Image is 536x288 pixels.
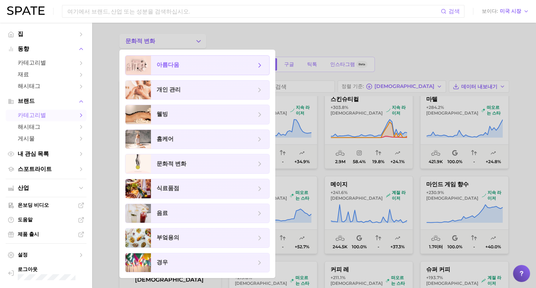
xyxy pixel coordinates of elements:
[157,210,168,217] span: 음료
[6,183,86,193] button: 산업
[18,231,74,238] span: 제품 출시
[18,202,74,209] span: 온보딩 비디오
[482,9,498,13] span: 보이다
[6,81,86,92] a: 해시태그
[18,71,74,78] span: 재료
[18,59,74,67] span: 카테고리별
[6,28,86,40] a: 집
[18,46,74,52] span: 동향
[18,150,74,158] span: 내 관심 목록
[18,31,74,38] span: 집
[480,7,531,16] button: 보이다미국 시장
[6,121,86,133] a: 해시태그
[157,185,179,192] span: 식료품점
[6,133,86,145] a: 게시물
[18,251,74,258] span: 설정
[157,86,181,94] span: 개인 관리
[157,61,179,69] span: 아름다움
[6,148,86,160] a: 내 관심 목록
[6,264,86,282] a: 로그아웃합니다. 현재 이메일 unhokang@lghnh.com 로 로그인했습니다.
[157,160,186,168] span: 문화적 변화
[448,8,460,15] span: 검색
[67,5,441,17] input: 여기에서 브랜드, 산업 또는 성분을 검색하십시오.
[18,123,74,131] span: 해시태그
[6,57,86,69] a: 카테고리별
[119,50,275,278] ul: 카테고리 변경
[18,135,74,143] span: 게시물
[157,234,179,242] span: 부엌용의
[6,229,86,240] a: 제품 출시
[157,259,168,266] span: 경우
[157,111,168,118] span: 웰빙
[18,216,74,223] span: 도움말
[157,135,174,143] span: 홈케어
[18,185,74,191] span: 산업
[6,200,86,211] a: 온보딩 비디오
[18,83,74,90] span: 해시태그
[18,166,74,173] span: 스포트라이트
[18,266,81,273] span: 로그아웃
[6,69,86,81] a: 재료
[18,112,74,119] span: 카테고리별
[6,249,86,260] a: 설정
[6,44,86,54] button: 동향
[6,110,86,121] a: 카테고리별
[6,96,86,106] button: 브랜드
[6,164,86,175] a: 스포트라이트
[18,98,74,104] span: 브랜드
[6,214,86,225] a: 도움말
[500,9,521,13] span: 미국 시장
[7,6,45,15] img: 홍수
